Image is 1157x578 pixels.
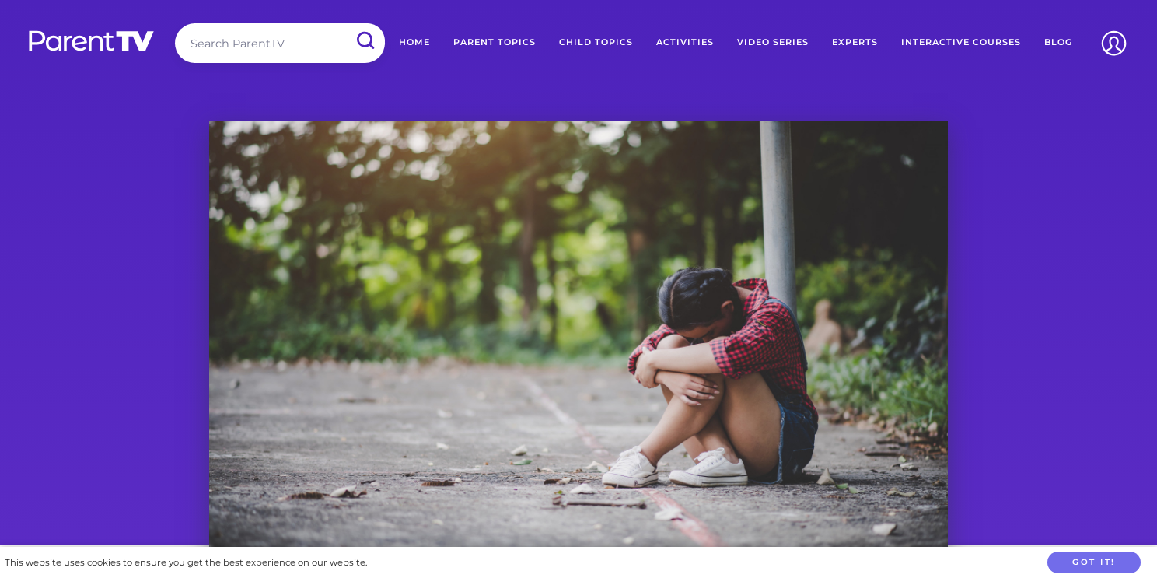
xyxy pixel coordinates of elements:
[27,30,156,52] img: parenttv-logo-white.4c85aaf.svg
[820,23,890,62] a: Experts
[547,23,645,62] a: Child Topics
[1047,552,1141,574] button: Got it!
[175,23,385,63] input: Search ParentTV
[5,555,367,571] div: This website uses cookies to ensure you get the best experience on our website.
[387,23,442,62] a: Home
[442,23,547,62] a: Parent Topics
[725,23,820,62] a: Video Series
[344,23,385,58] input: Submit
[1094,23,1134,63] img: Account
[645,23,725,62] a: Activities
[1033,23,1084,62] a: Blog
[890,23,1033,62] a: Interactive Courses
